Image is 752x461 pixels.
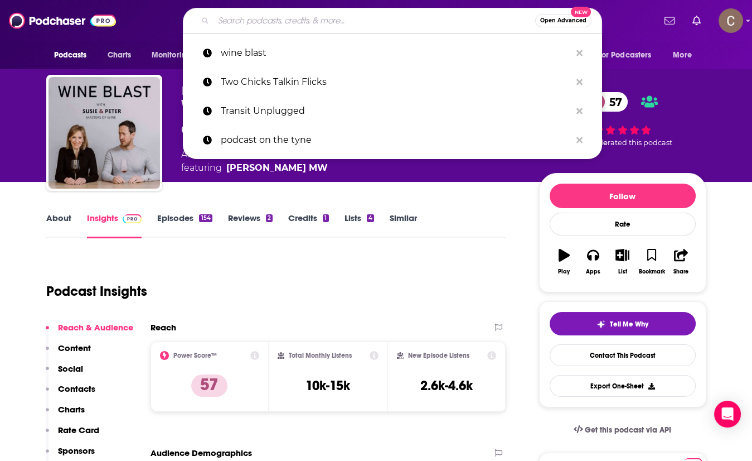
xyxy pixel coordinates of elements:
[58,363,83,374] p: Social
[181,85,446,95] span: [PERSON_NAME] and [PERSON_NAME], Masters of Wine
[239,149,256,160] span: and
[591,45,668,66] button: open menu
[46,383,95,404] button: Contacts
[266,214,273,222] div: 2
[585,425,671,435] span: Get this podcast via API
[181,161,339,175] span: featuring
[157,213,212,238] a: Episodes154
[46,425,99,445] button: Rate Card
[550,242,579,282] button: Play
[539,85,706,155] div: 57 4 peoplerated this podcast
[256,149,304,160] a: Education
[550,375,696,397] button: Export One-Sheet
[58,383,95,394] p: Contacts
[46,322,133,343] button: Reach & Audience
[660,11,679,30] a: Show notifications dropdown
[550,344,696,366] a: Contact This Podcast
[587,92,628,112] a: 57
[152,47,191,63] span: Monitoring
[535,14,591,27] button: Open AdvancedNew
[221,68,571,97] p: Two Chicks Talkin Flicks
[183,68,602,97] a: Two Chicks Talkin Flicks
[58,404,85,415] p: Charts
[637,242,666,282] button: Bookmark
[183,8,602,33] div: Search podcasts, credits, & more...
[540,18,586,23] span: Open Advanced
[58,343,91,353] p: Content
[215,149,216,160] span: ,
[144,45,206,66] button: open menu
[719,8,743,33] img: User Profile
[181,148,339,175] div: An podcast
[673,268,688,275] div: Share
[46,343,91,363] button: Content
[46,45,101,66] button: open menu
[58,425,99,435] p: Rate Card
[288,213,328,238] a: Credits1
[608,138,672,147] span: rated this podcast
[598,92,628,112] span: 57
[46,213,71,238] a: About
[123,214,142,223] img: Podchaser Pro
[665,45,706,66] button: open menu
[610,320,648,329] span: Tell Me Why
[173,352,217,359] h2: Power Score™
[196,149,215,160] a: Arts
[688,11,705,30] a: Show notifications dropdown
[221,39,571,68] p: wine blast
[9,10,116,31] img: Podchaser - Follow, Share and Rate Podcasts
[390,213,417,238] a: Similar
[214,12,535,30] input: Search podcasts, credits, & more...
[183,39,602,68] a: wine blast
[58,445,95,456] p: Sponsors
[191,374,227,397] p: 57
[305,377,350,394] h3: 10k-15k
[550,184,696,208] button: Follow
[216,149,239,160] a: Food
[221,97,571,126] p: Transit Unplugged
[565,416,681,444] a: Get this podcast via API
[586,268,600,275] div: Apps
[666,242,695,282] button: Share
[714,401,741,428] div: Open Intercom Messenger
[673,47,692,63] span: More
[151,322,176,333] h2: Reach
[571,7,591,17] span: New
[719,8,743,33] button: Show profile menu
[550,213,696,236] div: Rate
[46,404,85,425] button: Charts
[618,268,627,275] div: List
[183,97,602,126] a: Transit Unplugged
[408,352,469,359] h2: New Episode Listens
[151,448,252,458] h2: Audience Demographics
[323,214,328,222] div: 1
[221,126,571,155] p: podcast on the tyne
[54,47,87,63] span: Podcasts
[100,45,138,66] a: Charts
[228,213,273,238] a: Reviews2
[108,47,132,63] span: Charts
[199,214,212,222] div: 154
[58,322,133,333] p: Reach & Audience
[289,352,352,359] h2: Total Monthly Listens
[598,47,652,63] span: For Podcasters
[367,214,374,222] div: 4
[345,213,374,238] a: Lists4
[608,242,637,282] button: List
[420,377,473,394] h3: 2.6k-4.6k
[46,283,147,300] h1: Podcast Insights
[550,312,696,335] button: tell me why sparkleTell Me Why
[226,161,328,175] a: Peter Richards MW
[183,126,602,155] a: podcast on the tyne
[596,320,605,329] img: tell me why sparkle
[719,8,743,33] span: Logged in as clay.bolton
[46,363,83,384] button: Social
[638,268,664,275] div: Bookmark
[558,268,570,275] div: Play
[48,77,160,189] img: Wine Blast with Susie and Peter
[87,213,142,238] a: InsightsPodchaser Pro
[579,242,608,282] button: Apps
